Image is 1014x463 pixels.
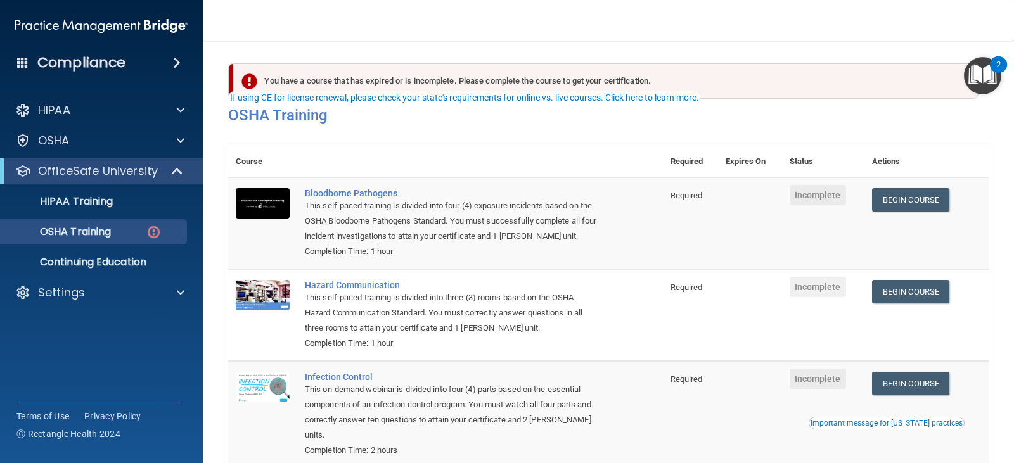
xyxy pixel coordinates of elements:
a: Settings [15,285,184,300]
img: danger-circle.6113f641.png [146,224,162,240]
a: Begin Course [872,372,949,395]
div: This on-demand webinar is divided into four (4) parts based on the essential components of an inf... [305,382,600,443]
h4: Compliance [37,54,125,72]
button: Open Resource Center, 2 new notifications [964,57,1001,94]
div: Important message for [US_STATE] practices [811,419,963,427]
span: Required [671,374,703,384]
span: Incomplete [790,277,846,297]
span: Ⓒ Rectangle Health 2024 [16,428,120,440]
div: You have a course that has expired or is incomplete. Please complete the course to get your certi... [233,63,979,99]
a: HIPAA [15,103,184,118]
span: Required [671,282,703,292]
div: 2 [996,65,1001,81]
p: HIPAA Training [8,195,113,208]
h4: OSHA Training [228,106,989,124]
div: This self-paced training is divided into three (3) rooms based on the OSHA Hazard Communication S... [305,290,600,336]
a: Begin Course [872,188,949,212]
a: Hazard Communication [305,280,600,290]
th: Course [228,146,297,177]
a: Infection Control [305,372,600,382]
a: Terms of Use [16,410,69,422]
div: Completion Time: 2 hours [305,443,600,458]
a: OSHA [15,133,184,148]
p: HIPAA [38,103,70,118]
p: OfficeSafe University [38,163,158,179]
div: If using CE for license renewal, please check your state's requirements for online vs. live cours... [230,93,699,102]
th: Status [782,146,864,177]
a: Bloodborne Pathogens [305,188,600,198]
span: Incomplete [790,185,846,205]
div: Completion Time: 1 hour [305,336,600,351]
button: Read this if you are a dental practitioner in the state of CA [809,417,965,429]
a: Privacy Policy [84,410,141,422]
a: OfficeSafe University [15,163,184,179]
p: Continuing Education [8,256,181,269]
div: This self-paced training is divided into four (4) exposure incidents based on the OSHA Bloodborne... [305,198,600,244]
p: Settings [38,285,85,300]
th: Required [663,146,718,177]
p: OSHA Training [8,225,111,238]
img: exclamation-circle-solid-danger.72ef9ffc.png [241,73,257,89]
span: Incomplete [790,369,846,389]
button: If using CE for license renewal, please check your state's requirements for online vs. live cours... [228,91,701,104]
a: Begin Course [872,280,949,303]
span: Required [671,191,703,200]
th: Expires On [718,146,781,177]
img: PMB logo [15,13,188,39]
p: OSHA [38,133,70,148]
th: Actions [864,146,989,177]
div: Completion Time: 1 hour [305,244,600,259]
